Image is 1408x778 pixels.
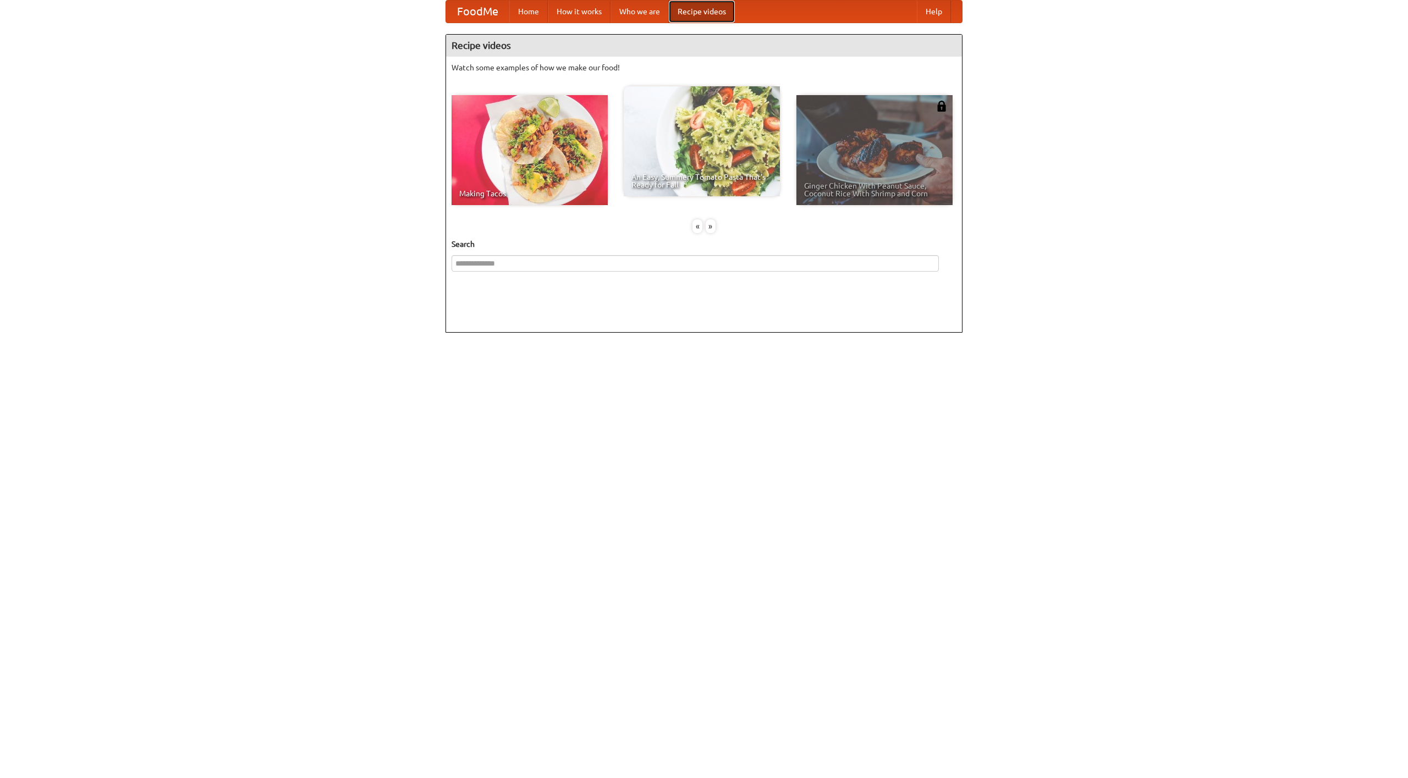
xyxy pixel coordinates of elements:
a: Making Tacos [452,95,608,205]
span: Making Tacos [459,190,600,197]
a: An Easy, Summery Tomato Pasta That's Ready for Fall [624,86,780,196]
p: Watch some examples of how we make our food! [452,62,956,73]
h5: Search [452,239,956,250]
a: Help [917,1,951,23]
a: Who we are [610,1,669,23]
div: » [706,219,716,233]
img: 483408.png [936,101,947,112]
a: Recipe videos [669,1,735,23]
a: FoodMe [446,1,509,23]
div: « [692,219,702,233]
span: An Easy, Summery Tomato Pasta That's Ready for Fall [631,173,772,189]
h4: Recipe videos [446,35,962,57]
a: Home [509,1,548,23]
a: How it works [548,1,610,23]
